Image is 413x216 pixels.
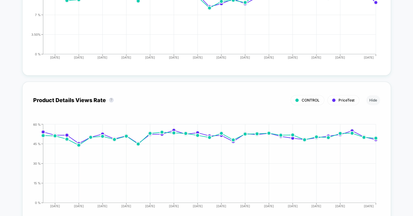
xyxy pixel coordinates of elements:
tspan: [DATE] [288,204,298,208]
tspan: [DATE] [193,56,203,59]
tspan: [DATE] [145,56,155,59]
span: PriceTest [338,98,354,102]
tspan: [DATE] [335,204,345,208]
tspan: [DATE] [74,56,84,59]
tspan: 15 % [34,181,41,185]
tspan: 3.50% [31,33,41,36]
tspan: [DATE] [98,204,108,208]
tspan: [DATE] [74,204,84,208]
tspan: 0 % [35,52,41,56]
tspan: [DATE] [121,204,131,208]
tspan: [DATE] [193,204,203,208]
tspan: 45 % [33,142,41,146]
tspan: [DATE] [264,56,274,59]
tspan: [DATE] [121,56,131,59]
tspan: [DATE] [145,204,155,208]
tspan: [DATE] [311,56,321,59]
span: CONTROL [302,98,319,102]
tspan: [DATE] [50,56,60,59]
div: PRODUCT_DETAILS_VIEWS_RATE [27,123,374,213]
tspan: [DATE] [335,56,345,59]
tspan: [DATE] [364,204,374,208]
tspan: [DATE] [216,56,226,59]
tspan: 30 % [33,162,41,165]
tspan: [DATE] [98,56,108,59]
tspan: [DATE] [240,204,250,208]
button: Hide [366,95,380,105]
tspan: 0 % [35,201,41,205]
tspan: [DATE] [364,56,374,59]
tspan: [DATE] [240,56,250,59]
tspan: [DATE] [169,56,179,59]
tspan: [DATE] [50,204,60,208]
tspan: 7 % [35,13,41,17]
tspan: [DATE] [311,204,321,208]
tspan: [DATE] [288,56,298,59]
button: ? [109,98,114,102]
tspan: [DATE] [169,204,179,208]
tspan: [DATE] [264,204,274,208]
tspan: 60 % [33,122,41,126]
tspan: [DATE] [216,204,226,208]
